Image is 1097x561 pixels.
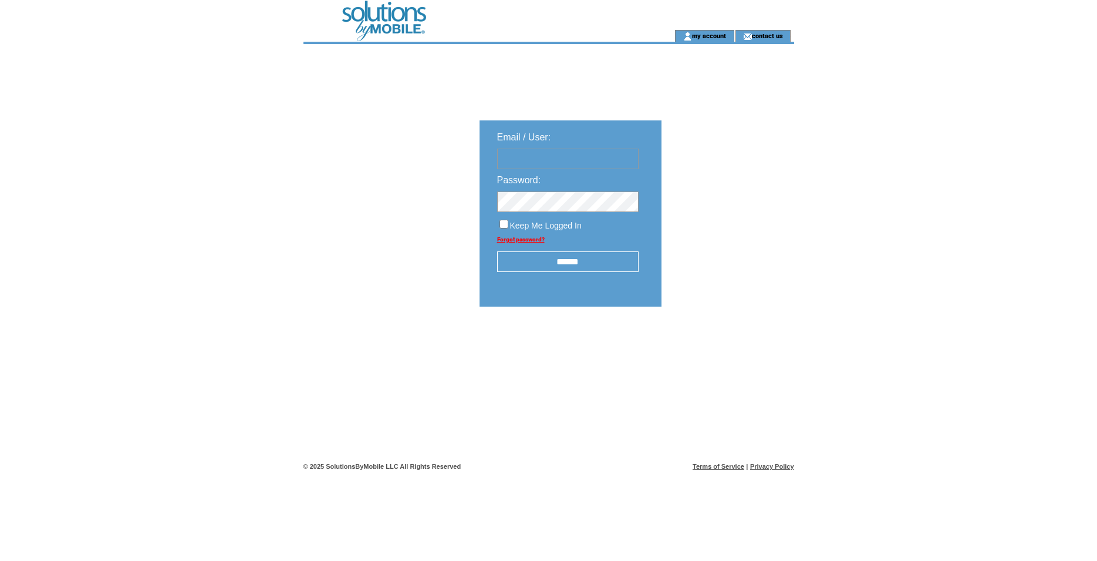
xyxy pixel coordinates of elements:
[750,463,794,470] a: Privacy Policy
[752,32,783,39] a: contact us
[303,463,461,470] span: © 2025 SolutionsByMobile LLC All Rights Reserved
[497,236,545,243] a: Forgot password?
[683,32,692,41] img: account_icon.gif;jsessionid=F95E49EA957087E200C3A237A3D58FFF
[497,175,541,185] span: Password:
[693,463,744,470] a: Terms of Service
[696,336,754,351] img: transparent.png;jsessionid=F95E49EA957087E200C3A237A3D58FFF
[692,32,726,39] a: my account
[746,463,748,470] span: |
[743,32,752,41] img: contact_us_icon.gif;jsessionid=F95E49EA957087E200C3A237A3D58FFF
[497,132,551,142] span: Email / User:
[510,221,582,230] span: Keep Me Logged In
